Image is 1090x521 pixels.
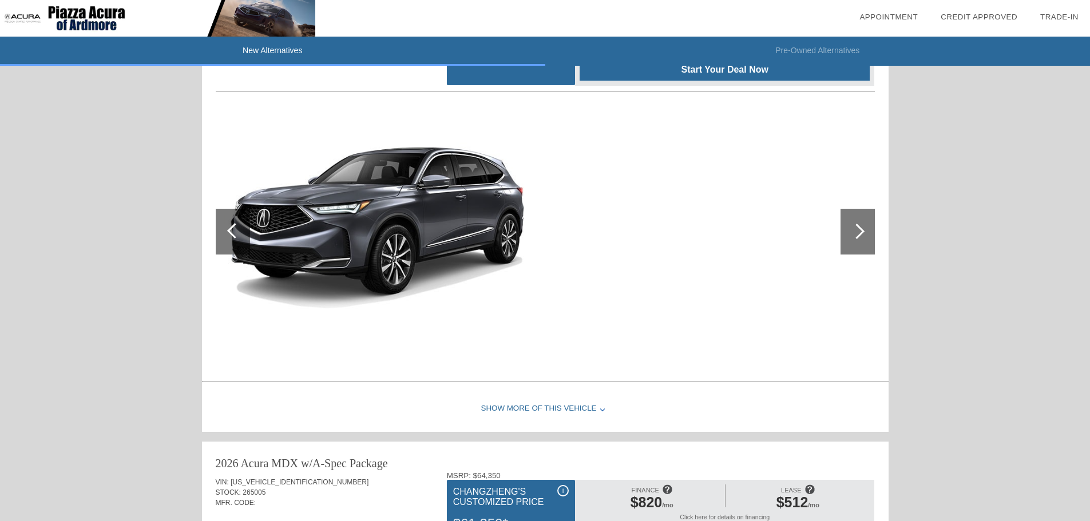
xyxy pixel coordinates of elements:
div: MSRP: $64,350 [447,471,875,480]
img: Liquid%20Carbon%20Metallic-GT-118%2C119%2C121-640-en_US.jpg [216,110,540,353]
div: i [557,485,569,496]
a: Appointment [859,13,918,21]
span: VIN: [216,478,229,486]
span: 265005 [243,488,265,496]
div: 2026 Acura MDX [216,455,298,471]
a: Trade-In [1040,13,1079,21]
span: STOCK: [216,488,241,496]
a: Credit Approved [941,13,1017,21]
span: $820 [631,494,663,510]
span: MFR. CODE: [216,499,256,507]
div: /mo [731,494,864,514]
span: $512 [776,494,808,510]
div: w/A-Spec Package [301,455,388,471]
div: Changzheng's Customized Price [453,485,569,509]
span: FINANCE [632,487,659,494]
div: /mo [585,494,718,514]
div: Show More of this Vehicle [202,386,889,432]
span: [US_VEHICLE_IDENTIFICATION_NUMBER] [231,478,368,486]
span: LEASE [781,487,801,494]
